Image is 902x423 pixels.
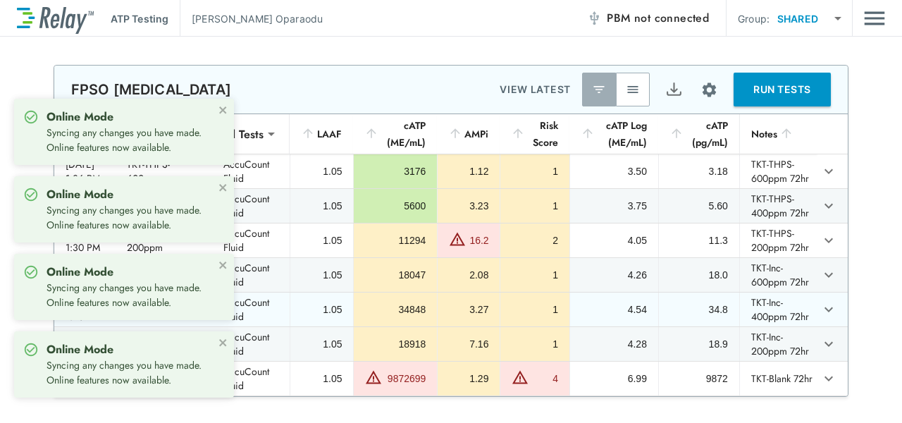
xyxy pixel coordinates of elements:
td: AccuCount Fluid [212,258,290,292]
div: 4.54 [581,302,647,317]
td: AccuCount Fluid [212,189,290,223]
div: 18.9 [670,337,728,351]
div: 18.0 [670,268,728,282]
div: 1.05 [302,372,342,386]
div: AMPi [448,125,488,142]
strong: Online Mode [47,264,113,280]
div: 16.2 [469,233,488,247]
strong: Online Mode [47,186,113,202]
div: 3.50 [581,164,647,178]
p: Syncing any changes you have made. Online features now available. [47,203,214,233]
button: Site setup [691,71,728,109]
div: 2 [512,233,558,247]
td: TKT-Inc-200ppm 72hr [739,327,817,361]
img: LuminUltra Relay [17,4,94,34]
td: TKT-THPS-200ppm 72hr [739,223,817,257]
img: View All [626,82,640,97]
button: Export [657,73,691,106]
p: [PERSON_NAME] Oparaodu [192,11,323,26]
div: 9872 [670,372,728,386]
p: Syncing any changes you have made. Online features now available. [47,281,214,310]
div: 1 [512,199,558,213]
div: 4 [532,372,558,386]
button: expand row [817,298,841,321]
span: not connected [634,10,709,26]
p: ATP Testing [111,11,168,26]
div: 9872699 [385,372,426,386]
img: Warning [365,369,382,386]
button: close [218,182,228,193]
img: Online [24,265,38,279]
div: 1 [512,268,558,282]
div: 3.18 [670,164,728,178]
td: TKT-Blank 72hr [739,362,817,396]
button: expand row [817,332,841,356]
div: 11.3 [670,233,728,247]
div: 5600 [365,199,426,213]
div: 1.05 [302,302,342,317]
div: 4.05 [581,233,647,247]
td: TKT-Inc-400ppm 72hr [739,293,817,326]
p: Syncing any changes you have made. Online features now available. [47,358,214,388]
img: Online [24,343,38,357]
td: TKT-Inc-600ppm 72hr [739,258,817,292]
td: AccuCount Fluid [212,154,290,188]
img: Latest [592,82,606,97]
div: cATP Log (ME/mL) [581,117,647,151]
p: Syncing any changes you have made. Online features now available. [47,125,214,155]
iframe: Resource center [758,381,888,412]
div: All Tests [212,120,273,148]
div: 1.05 [302,337,342,351]
button: expand row [817,228,841,252]
p: Group: [738,11,770,26]
img: Export Icon [665,81,683,99]
p: FPSO [MEDICAL_DATA] [71,81,231,98]
img: Warning [512,369,529,386]
div: 1.05 [302,199,342,213]
img: Online [24,188,38,202]
td: AccuCount Fluid [212,362,290,396]
div: 1.12 [449,164,488,178]
div: 1.05 [302,268,342,282]
p: VIEW LATEST [500,81,571,98]
div: 4.26 [581,268,647,282]
div: LAAF [301,125,342,142]
div: 1.29 [449,372,488,386]
button: close [218,104,228,116]
div: 34848 [365,302,426,317]
button: expand row [817,367,841,391]
div: 4.28 [581,337,647,351]
strong: Online Mode [47,109,113,125]
td: TKT-THPS-400ppm 72hr [739,189,817,223]
div: 1 [512,302,558,317]
div: cATP (ME/mL) [364,117,426,151]
div: 18918 [365,337,426,351]
div: 5.60 [670,199,728,213]
div: 1.05 [302,233,342,247]
img: Drawer Icon [864,5,885,32]
div: 3.23 [449,199,488,213]
div: 11294 [365,233,426,247]
img: Offline Icon [587,11,601,25]
div: 3176 [365,164,426,178]
td: AccuCount Fluid [212,293,290,326]
button: expand row [817,194,841,218]
div: Notes [751,125,805,142]
button: close [218,337,228,348]
div: 3.27 [449,302,488,317]
img: Online [24,110,38,124]
div: 6.99 [581,372,647,386]
table: sticky table [54,114,848,396]
div: 18047 [365,268,426,282]
td: AccuCount Fluid [212,327,290,361]
div: 2.08 [449,268,488,282]
div: 34.8 [670,302,728,317]
div: cATP (pg/mL) [669,117,728,151]
button: expand row [817,263,841,287]
strong: Online Mode [47,341,113,357]
td: TKT-THPS-600ppm 72hr [739,154,817,188]
button: close [218,259,228,271]
div: 1.05 [302,164,342,178]
div: 3.75 [581,199,647,213]
span: PBM [607,8,709,28]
